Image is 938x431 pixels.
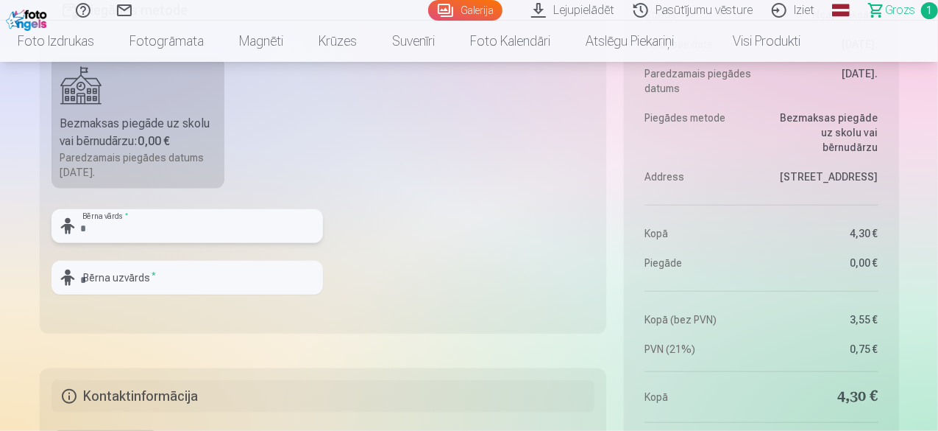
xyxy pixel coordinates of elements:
dd: 0,75 € [769,342,878,357]
dd: 4,30 € [769,226,878,241]
dt: Kopā (bez PVN) [644,312,754,327]
div: Bezmaksas piegāde uz skolu vai bērnudārzu : [60,115,216,150]
a: Visi produkti [692,21,818,62]
span: 1 [921,2,938,19]
dt: Paredzamais piegādes datums [644,66,754,96]
dd: 0,00 € [769,256,878,270]
dt: PVN (21%) [644,342,754,357]
dt: Piegāde [644,256,754,270]
a: Suvenīri [374,21,452,62]
dt: Address [644,169,754,184]
a: Magnēti [221,21,301,62]
dd: Bezmaksas piegāde uz skolu vai bērnudārzu [769,111,878,155]
dd: [STREET_ADDRESS] [769,169,878,184]
a: Fotogrāmata [112,21,221,62]
dt: Kopā [644,226,754,241]
dd: 4,30 € [769,387,878,407]
h5: Kontaktinformācija [51,380,595,413]
div: Paredzamais piegādes datums [DATE]. [60,150,216,180]
a: Krūzes [301,21,374,62]
dt: Kopā [644,387,754,407]
b: 0,00 € [138,134,171,148]
dd: 3,55 € [769,312,878,327]
a: Atslēgu piekariņi [568,21,692,62]
a: Foto kalendāri [452,21,568,62]
dt: Piegādes metode [644,111,754,155]
dd: [DATE]. [769,66,878,96]
img: /fa1 [6,6,51,31]
span: Grozs [885,1,915,19]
